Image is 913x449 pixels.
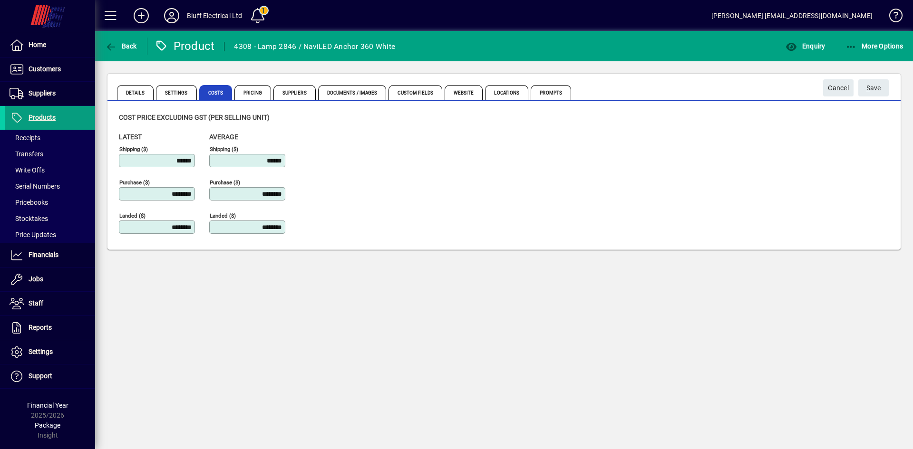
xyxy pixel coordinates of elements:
button: Save [858,79,889,96]
div: 4308 - Lamp 2846 / NaviLED Anchor 360 White [234,39,395,54]
a: Stocktakes [5,210,95,227]
span: Suppliers [273,85,316,100]
span: Products [29,114,56,121]
a: Price Updates [5,227,95,243]
a: Customers [5,57,95,81]
span: Pricing [234,85,271,100]
a: Staff [5,292,95,315]
div: Product [155,38,215,54]
button: Enquiry [783,38,827,55]
div: [PERSON_NAME] [EMAIL_ADDRESS][DOMAIN_NAME] [711,8,873,23]
span: Jobs [29,275,43,283]
span: Back [105,42,137,50]
button: Back [103,38,139,55]
span: Costs [199,85,233,100]
span: Home [29,41,46,48]
a: Home [5,33,95,57]
span: Reports [29,324,52,331]
button: Profile [156,7,187,24]
span: Cost price excluding GST (per selling unit) [119,114,270,121]
span: Support [29,372,52,380]
mat-label: Shipping ($) [119,146,148,153]
span: Suppliers [29,89,56,97]
span: Financials [29,251,58,258]
button: Add [126,7,156,24]
span: Price Updates [10,231,56,239]
span: Average [209,133,238,141]
mat-label: Landed ($) [210,212,236,219]
button: More Options [843,38,906,55]
span: Cancel [828,80,849,96]
span: Receipts [10,134,40,142]
a: Financials [5,243,95,267]
span: Settings [29,348,53,355]
span: Prompts [531,85,571,100]
span: Documents / Images [318,85,387,100]
span: Serial Numbers [10,182,60,190]
mat-label: Purchase ($) [210,179,240,186]
span: Details [117,85,154,100]
span: Write Offs [10,166,45,174]
span: Financial Year [27,401,68,409]
span: Locations [485,85,528,100]
span: Customers [29,65,61,73]
div: Bluff Electrical Ltd [187,8,243,23]
span: Latest [119,133,142,141]
a: Jobs [5,267,95,291]
span: S [866,84,870,92]
span: Website [445,85,483,100]
span: ave [866,80,881,96]
span: Staff [29,299,43,307]
a: Receipts [5,130,95,146]
a: Suppliers [5,82,95,105]
a: Support [5,364,95,388]
span: More Options [845,42,903,50]
button: Cancel [823,79,854,96]
span: Pricebooks [10,199,48,206]
a: Write Offs [5,162,95,178]
a: Transfers [5,146,95,162]
mat-label: Purchase ($) [119,179,150,186]
a: Knowledge Base [882,2,901,33]
span: Stocktakes [10,215,48,222]
span: Settings [156,85,197,100]
span: Package [35,421,60,429]
mat-label: Landed ($) [119,212,146,219]
app-page-header-button: Back [95,38,147,55]
a: Settings [5,340,95,364]
span: Transfers [10,150,43,158]
span: Enquiry [786,42,825,50]
a: Pricebooks [5,194,95,210]
span: Custom Fields [389,85,442,100]
a: Serial Numbers [5,178,95,194]
mat-label: Shipping ($) [210,146,238,153]
a: Reports [5,316,95,340]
